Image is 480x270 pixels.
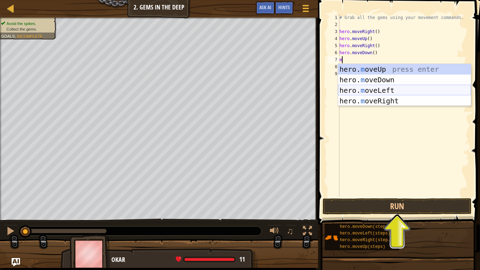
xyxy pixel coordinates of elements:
[256,1,275,14] button: Ask AI
[340,244,385,249] span: hero.moveUp(steps)
[328,42,339,49] div: 5
[7,27,37,31] span: Collect the gems.
[328,28,339,35] div: 3
[328,35,339,42] div: 4
[340,238,393,243] span: hero.moveRight(steps)
[239,255,245,264] span: 11
[4,225,18,239] button: Ctrl + P: Pause
[328,21,339,28] div: 2
[328,70,339,77] div: 9
[297,1,314,18] button: Show game menu
[325,231,338,244] img: portrait.png
[328,49,339,56] div: 6
[15,34,17,38] span: :
[12,258,20,266] button: Ask AI
[111,255,250,264] div: Okar
[285,225,297,239] button: ♫
[7,21,36,26] span: Avoid the spikes.
[278,4,290,11] span: Hints
[1,34,15,38] span: Goals
[328,56,339,63] div: 7
[300,225,314,239] button: Toggle fullscreen
[17,34,43,38] span: Incomplete
[328,63,339,70] div: 8
[340,231,390,236] span: hero.moveLeft(steps)
[1,21,52,26] li: Avoid the spikes.
[267,225,281,239] button: Adjust volume
[286,226,293,236] span: ♫
[176,256,245,263] div: health: 11 / 11
[323,198,472,214] button: Run
[340,224,390,229] span: hero.moveDown(steps)
[328,14,339,21] div: 1
[259,4,271,11] span: Ask AI
[1,26,52,32] li: Collect the gems.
